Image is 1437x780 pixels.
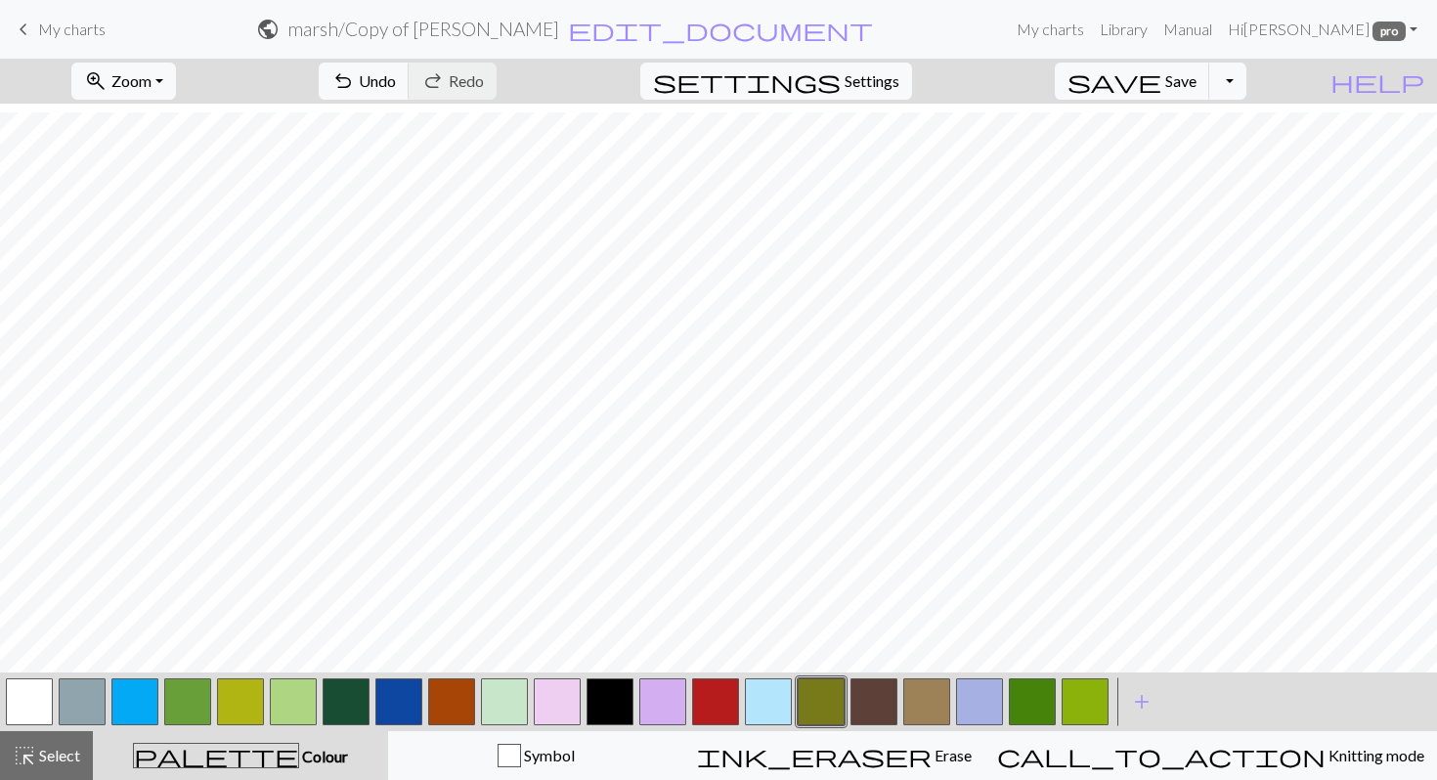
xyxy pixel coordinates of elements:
[1330,67,1424,95] span: help
[71,63,176,100] button: Zoom
[12,16,35,43] span: keyboard_arrow_left
[640,63,912,100] button: SettingsSettings
[1326,746,1424,764] span: Knitting mode
[388,731,684,780] button: Symbol
[299,747,348,765] span: Colour
[331,67,355,95] span: undo
[1165,71,1197,90] span: Save
[697,742,932,769] span: ink_eraser
[653,67,841,95] span: settings
[1130,688,1154,715] span: add
[653,69,841,93] i: Settings
[1067,67,1161,95] span: save
[84,67,108,95] span: zoom_in
[111,71,152,90] span: Zoom
[1092,10,1155,49] a: Library
[12,13,106,46] a: My charts
[997,742,1326,769] span: call_to_action
[359,71,396,90] span: Undo
[1155,10,1220,49] a: Manual
[932,746,972,764] span: Erase
[319,63,410,100] button: Undo
[1220,10,1425,49] a: Hi[PERSON_NAME] pro
[568,16,873,43] span: edit_document
[38,20,106,38] span: My charts
[256,16,280,43] span: public
[93,731,388,780] button: Colour
[1009,10,1092,49] a: My charts
[521,746,575,764] span: Symbol
[1372,22,1406,41] span: pro
[134,742,298,769] span: palette
[845,69,899,93] span: Settings
[684,731,984,780] button: Erase
[287,18,559,40] h2: marsh / Copy of [PERSON_NAME]
[13,742,36,769] span: highlight_alt
[1055,63,1210,100] button: Save
[36,746,80,764] span: Select
[984,731,1437,780] button: Knitting mode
